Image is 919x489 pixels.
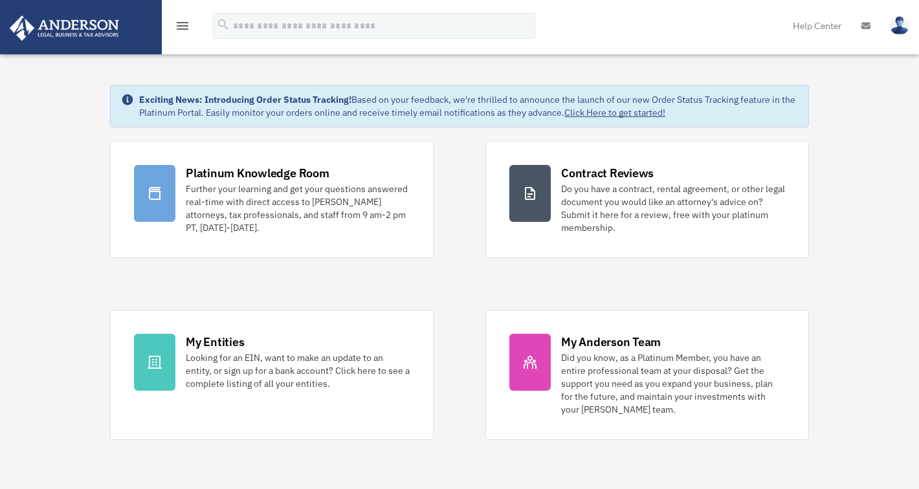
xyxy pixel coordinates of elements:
img: Anderson Advisors Platinum Portal [6,16,123,41]
div: Further your learning and get your questions answered real-time with direct access to [PERSON_NAM... [186,182,410,234]
a: Click Here to get started! [564,107,665,118]
div: Contract Reviews [561,165,654,181]
a: Contract Reviews Do you have a contract, rental agreement, or other legal document you would like... [485,141,809,258]
i: menu [175,18,190,34]
div: Based on your feedback, we're thrilled to announce the launch of our new Order Status Tracking fe... [139,93,798,119]
strong: Exciting News: Introducing Order Status Tracking! [139,94,351,105]
div: Platinum Knowledge Room [186,165,329,181]
a: menu [175,23,190,34]
div: My Entities [186,334,244,350]
i: search [216,17,230,32]
div: Looking for an EIN, want to make an update to an entity, or sign up for a bank account? Click her... [186,351,410,390]
a: Platinum Knowledge Room Further your learning and get your questions answered real-time with dire... [110,141,434,258]
div: Do you have a contract, rental agreement, or other legal document you would like an attorney's ad... [561,182,785,234]
img: User Pic [890,16,909,35]
a: My Entities Looking for an EIN, want to make an update to an entity, or sign up for a bank accoun... [110,310,434,440]
div: My Anderson Team [561,334,661,350]
div: Did you know, as a Platinum Member, you have an entire professional team at your disposal? Get th... [561,351,785,416]
a: My Anderson Team Did you know, as a Platinum Member, you have an entire professional team at your... [485,310,809,440]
